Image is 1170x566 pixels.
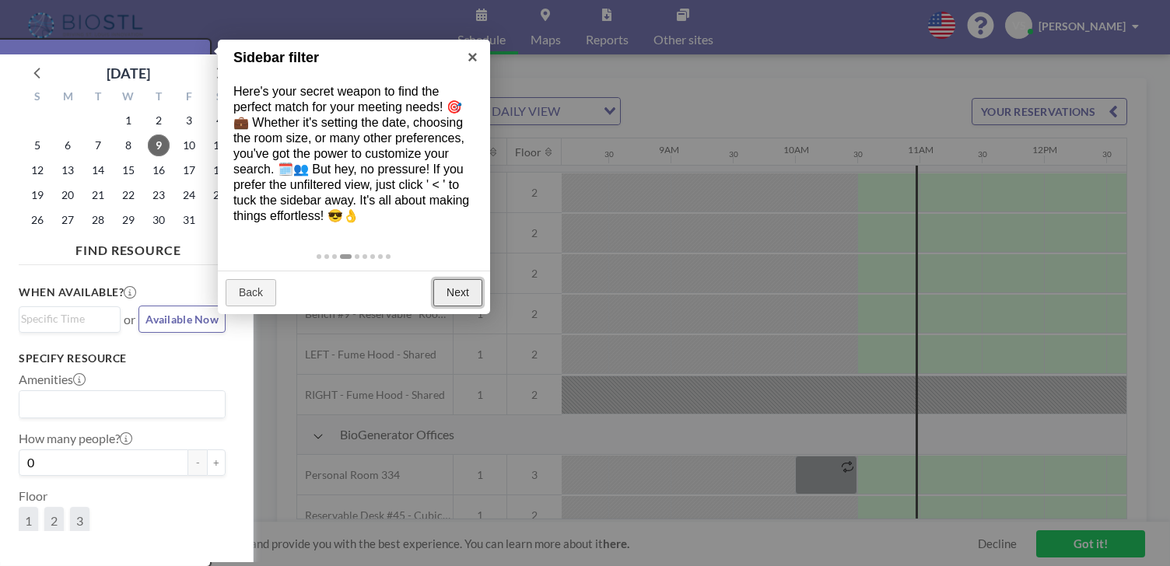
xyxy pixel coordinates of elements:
[218,68,490,239] div: Here's your secret weapon to find the perfect match for your meeting needs! 🎯💼 Whether it's setti...
[207,449,226,476] button: +
[226,279,276,307] a: Back
[433,279,482,307] a: Next
[455,40,490,75] a: ×
[233,47,450,68] h1: Sidebar filter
